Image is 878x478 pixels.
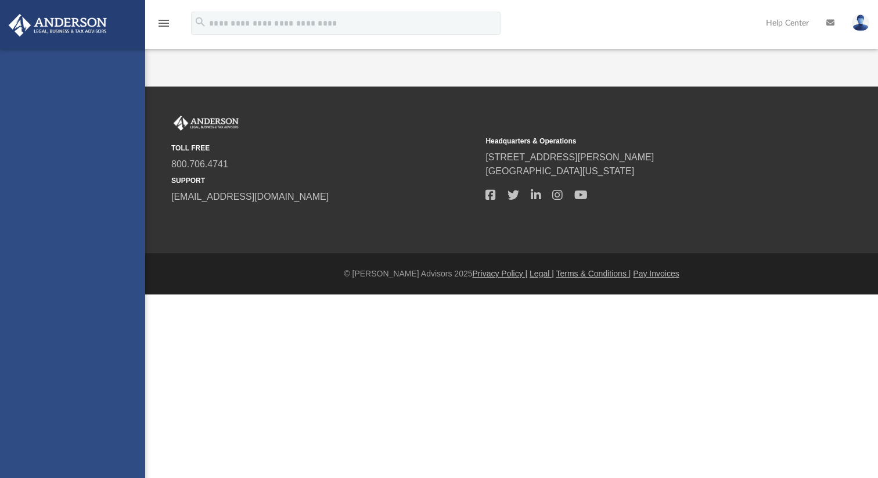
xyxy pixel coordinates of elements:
i: search [194,16,207,28]
img: User Pic [852,15,869,31]
a: [GEOGRAPHIC_DATA][US_STATE] [485,166,634,176]
img: Anderson Advisors Platinum Portal [5,14,110,37]
i: menu [157,16,171,30]
a: Legal | [530,269,554,278]
small: Headquarters & Operations [485,136,791,146]
a: [STREET_ADDRESS][PERSON_NAME] [485,152,654,162]
div: © [PERSON_NAME] Advisors 2025 [145,268,878,280]
a: Privacy Policy | [473,269,528,278]
a: 800.706.4741 [171,159,228,169]
a: Pay Invoices [633,269,679,278]
a: [EMAIL_ADDRESS][DOMAIN_NAME] [171,192,329,202]
img: Anderson Advisors Platinum Portal [171,116,241,131]
small: SUPPORT [171,175,477,186]
a: menu [157,22,171,30]
small: TOLL FREE [171,143,477,153]
a: Terms & Conditions | [556,269,631,278]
